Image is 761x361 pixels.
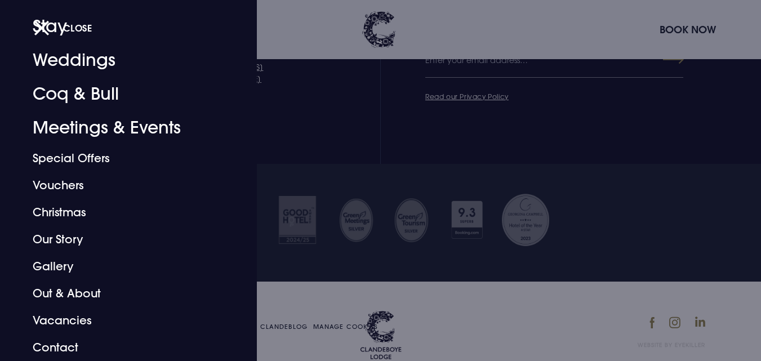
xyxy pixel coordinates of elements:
[63,22,92,34] span: Close
[33,172,211,199] a: Vouchers
[34,16,92,39] button: Close
[33,77,211,111] a: Coq & Bull
[33,43,211,77] a: Weddings
[33,226,211,253] a: Our Story
[33,253,211,280] a: Gallery
[33,10,211,43] a: Stay
[33,280,211,307] a: Out & About
[33,145,211,172] a: Special Offers
[33,334,211,361] a: Contact
[33,307,211,334] a: Vacancies
[33,111,211,145] a: Meetings & Events
[33,199,211,226] a: Christmas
